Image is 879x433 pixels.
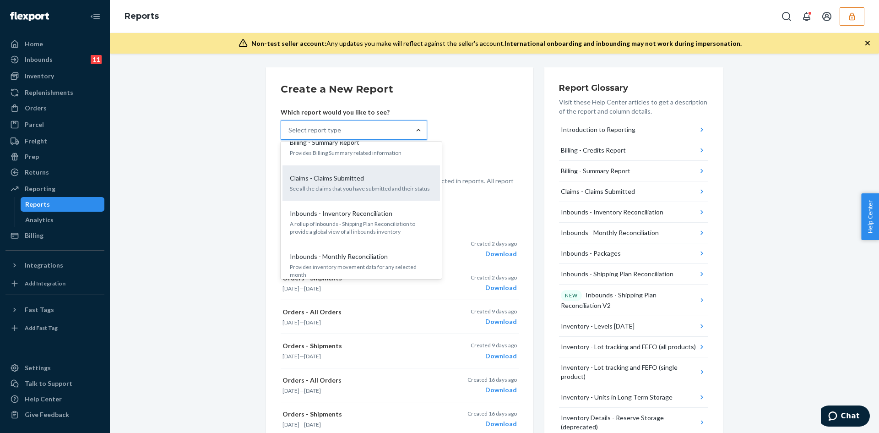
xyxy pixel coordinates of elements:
[251,39,326,47] span: Non-test seller account:
[5,134,104,148] a: Freight
[282,285,437,292] p: —
[290,138,359,147] p: Billing - Summary Report
[471,341,517,349] p: Created 9 days ago
[559,181,708,202] button: Claims - Claims Submitted
[281,108,427,117] p: Which report would you like to see?
[281,300,519,334] button: Orders - All Orders[DATE]—[DATE]Created 9 days agoDownload
[561,342,696,351] div: Inventory - Lot tracking and FEFO (all products)
[467,410,517,417] p: Created 16 days ago
[561,322,635,331] div: Inventory - Levels [DATE]
[10,12,49,21] img: Flexport logo
[25,379,72,388] div: Talk to Support
[25,120,44,129] div: Parcel
[25,137,47,146] div: Freight
[25,261,63,270] div: Integrations
[304,387,321,394] time: [DATE]
[559,161,708,181] button: Billing - Summary Report
[290,263,433,279] p: Provides inventory movement data for any selected month
[821,406,870,428] iframe: Opens a widget where you can chat to one of our agents
[5,117,104,132] a: Parcel
[471,283,517,292] div: Download
[5,376,104,391] button: Talk to Support
[467,376,517,384] p: Created 16 days ago
[5,85,104,100] a: Replenishments
[5,165,104,180] a: Returns
[21,213,105,227] a: Analytics
[561,363,697,381] div: Inventory - Lot tracking and FEFO (single product)
[25,55,53,64] div: Inbounds
[5,52,104,67] a: Inbounds11
[561,290,698,310] div: Inbounds - Shipping Plan Reconciliation V2
[561,187,635,196] div: Claims - Claims Submitted
[125,11,159,21] a: Reports
[559,140,708,161] button: Billing - Credits Report
[282,353,299,360] time: [DATE]
[559,82,708,94] h3: Report Glossary
[304,319,321,326] time: [DATE]
[25,363,51,373] div: Settings
[282,376,437,385] p: Orders - All Orders
[559,316,708,337] button: Inventory - Levels [DATE]
[559,337,708,357] button: Inventory - Lot tracking and FEFO (all products)
[561,125,635,134] div: Introduction to Reporting
[5,101,104,115] a: Orders
[290,149,433,157] p: Provides Billing Summary related information
[561,166,630,175] div: Billing - Summary Report
[25,88,73,97] div: Replenishments
[561,208,663,217] div: Inbounds - Inventory Reconciliation
[25,39,43,49] div: Home
[471,249,517,258] div: Download
[25,71,54,81] div: Inventory
[25,305,54,314] div: Fast Tags
[798,7,816,26] button: Open notifications
[25,410,69,419] div: Give Feedback
[25,280,65,287] div: Add Integration
[21,197,105,212] a: Reports
[290,252,388,261] p: Inbounds - Monthly Reconciliation
[25,215,54,225] div: Analytics
[290,185,433,192] p: See all the claims that you have submitted and their status
[5,407,104,422] button: Give Feedback
[282,341,437,351] p: Orders - Shipments
[559,387,708,408] button: Inventory - Units in Long Term Storage
[471,351,517,361] div: Download
[282,410,437,419] p: Orders - Shipments
[561,228,659,237] div: Inbounds - Monthly Reconciliation
[282,421,299,428] time: [DATE]
[86,7,104,26] button: Close Navigation
[5,228,104,243] a: Billing
[282,421,437,428] p: —
[861,193,879,240] button: Help Center
[5,69,104,83] a: Inventory
[467,385,517,395] div: Download
[304,353,321,360] time: [DATE]
[559,357,708,387] button: Inventory - Lot tracking and FEFO (single product)
[25,324,58,332] div: Add Fast Tag
[282,352,437,360] p: —
[282,387,437,395] p: —
[559,285,708,316] button: NEWInbounds - Shipping Plan Reconciliation V2
[559,223,708,243] button: Inbounds - Monthly Reconciliation
[281,334,519,368] button: Orders - Shipments[DATE]—[DATE]Created 9 days agoDownload
[559,202,708,223] button: Inbounds - Inventory Reconciliation
[25,168,49,177] div: Returns
[304,285,321,292] time: [DATE]
[5,37,104,51] a: Home
[777,7,796,26] button: Open Search Box
[25,200,50,209] div: Reports
[282,285,299,292] time: [DATE]
[559,98,708,116] p: Visit these Help Center articles to get a description of the report and column details.
[25,184,55,193] div: Reporting
[290,209,392,218] p: Inbounds - Inventory Reconciliation
[471,307,517,315] p: Created 9 days ago
[505,39,742,47] span: International onboarding and inbounding may not work during impersonation.
[818,7,836,26] button: Open account menu
[561,393,673,402] div: Inventory - Units in Long Term Storage
[117,3,166,30] ol: breadcrumbs
[282,319,299,326] time: [DATE]
[91,55,102,64] div: 11
[559,264,708,285] button: Inbounds - Shipping Plan Reconciliation
[471,240,517,247] p: Created 2 days ago
[5,276,104,291] a: Add Integration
